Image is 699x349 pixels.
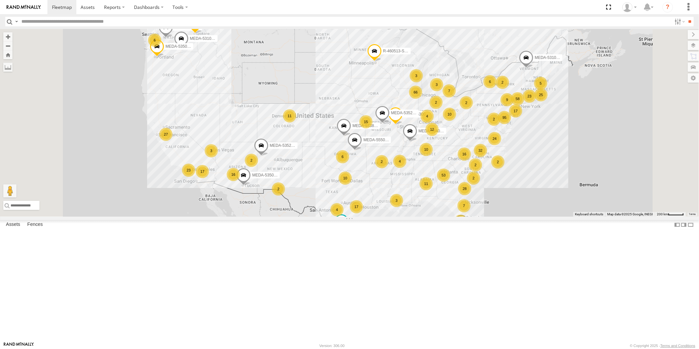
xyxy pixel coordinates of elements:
[620,2,639,12] div: Jennifer Albro
[426,123,439,136] div: 12
[363,138,397,142] span: MEDA-555001-Roll
[488,132,501,145] div: 24
[657,212,668,216] span: 200 km
[283,109,296,122] div: 11
[390,194,403,207] div: 3
[607,212,653,216] span: Map data ©2025 Google, INEGI
[511,92,524,105] div: 58
[190,36,224,41] span: MEDA-531015-Roll
[662,2,673,13] i: ?
[437,169,450,182] div: 53
[575,212,603,217] button: Keyboard shortcuts
[674,220,681,229] label: Dock Summary Table to the Left
[487,113,501,126] div: 2
[534,77,547,90] div: 5
[7,5,41,10] img: rand-logo.svg
[687,220,694,229] label: Hide Summary Table
[467,172,480,185] div: 2
[534,88,548,101] div: 25
[252,173,286,177] span: MEDA-535013-Roll
[460,96,473,109] div: 2
[14,17,19,26] label: Search Query
[501,93,514,106] div: 9
[4,342,34,349] a: Visit our Website
[24,220,46,229] label: Fences
[421,110,434,123] div: 4
[3,50,13,59] button: Zoom Home
[393,155,406,168] div: 4
[420,177,433,190] div: 11
[655,212,686,217] button: Map Scale: 200 km per 44 pixels
[383,49,412,53] span: R-460513-Swing
[630,344,695,348] div: © Copyright 2025 -
[458,182,471,195] div: 28
[245,154,258,167] div: 2
[391,111,425,115] span: MEDA-535204-Roll
[491,155,505,169] div: 2
[420,143,433,156] div: 10
[3,220,23,229] label: Assets
[469,158,482,172] div: 2
[474,144,487,157] div: 32
[205,144,218,157] div: 3
[496,76,509,89] div: 2
[689,213,696,216] a: Terms (opens in new tab)
[227,168,240,181] div: 16
[443,84,456,97] div: 7
[523,90,536,103] div: 23
[454,215,467,228] div: 78
[166,44,199,49] span: MEDA-535014-Roll
[483,75,497,88] div: 6
[409,86,422,99] div: 66
[3,32,13,41] button: Zoom in
[672,17,686,26] label: Search Filter Options
[339,172,352,185] div: 10
[182,164,195,177] div: 23
[688,73,699,83] label: Map Settings
[350,200,363,213] div: 17
[375,155,388,168] div: 2
[336,150,349,163] div: 6
[270,143,304,148] span: MEDA-535214-Roll
[3,63,13,72] label: Measure
[430,78,443,91] div: 3
[148,34,161,47] div: 6
[272,182,285,196] div: 2
[3,41,13,50] button: Zoom out
[498,111,511,124] div: 95
[429,96,443,109] div: 2
[196,165,209,178] div: 17
[352,123,386,128] span: MEDA-533802-Roll
[159,128,172,141] div: 27
[330,203,344,216] div: 4
[660,344,695,348] a: Terms and Conditions
[359,115,373,128] div: 15
[535,55,569,60] span: MEDA-531020-Roll
[458,148,471,161] div: 16
[457,199,471,212] div: 7
[681,220,687,229] label: Dock Summary Table to the Right
[509,104,522,118] div: 17
[3,184,16,198] button: Drag Pegman onto the map to open Street View
[443,108,456,121] div: 10
[410,69,423,82] div: 3
[419,129,453,133] span: MEDA-534027-Roll
[320,344,345,348] div: Version: 306.00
